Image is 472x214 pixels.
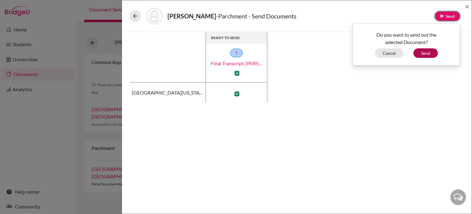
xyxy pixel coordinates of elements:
[206,32,268,44] th: READY TO SEND
[167,12,216,20] strong: [PERSON_NAME]
[14,4,26,10] span: Help
[352,23,460,66] div: Send
[413,48,438,58] button: Send
[375,48,403,58] button: Cancel
[357,31,455,46] p: Do you want to send out the selected Document?
[206,60,267,67] a: Final Transcript, [PERSON_NAME]
[216,12,297,20] span: - Parchment - Send Documents
[230,49,243,57] a: T
[465,2,469,11] span: ×
[132,89,203,96] span: [GEOGRAPHIC_DATA][US_STATE], [GEOGRAPHIC_DATA]
[465,3,469,10] button: Close
[435,11,460,21] button: Send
